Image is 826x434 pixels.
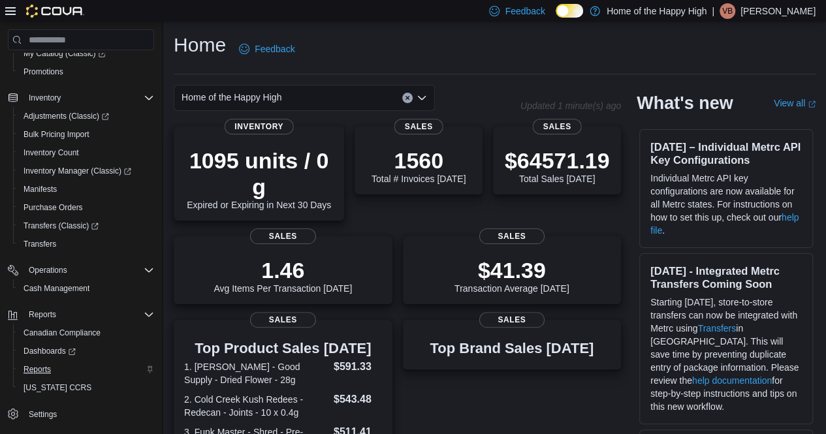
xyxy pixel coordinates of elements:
span: Promotions [18,64,154,80]
h3: Top Brand Sales [DATE] [430,341,594,356]
button: Operations [3,261,159,279]
span: Manifests [24,184,57,194]
span: Feedback [255,42,294,55]
a: Inventory Manager (Classic) [18,163,136,179]
button: [US_STATE] CCRS [13,379,159,397]
a: Inventory Count [18,145,84,161]
dt: 2. Cold Creek Kush Redees - Redecan - Joints - 10 x 0.4g [184,393,328,419]
span: Sales [479,228,545,244]
h2: What's new [637,93,733,114]
span: Canadian Compliance [18,325,154,341]
span: Cash Management [18,281,154,296]
a: Promotions [18,64,69,80]
a: Cash Management [18,281,95,296]
a: Transfers (Classic) [13,217,159,235]
button: Cash Management [13,279,159,298]
dd: $543.48 [334,392,382,407]
span: Sales [250,228,315,244]
a: Transfers [697,323,736,333]
span: Operations [24,262,154,278]
span: Bulk Pricing Import [18,127,154,142]
a: Dashboards [13,342,159,360]
input: Dark Mode [556,4,583,18]
button: Inventory Count [13,144,159,162]
button: Manifests [13,180,159,198]
span: Sales [533,119,582,134]
p: | [712,3,714,19]
p: 1560 [372,147,466,174]
button: Open list of options [417,93,427,103]
span: Adjustments (Classic) [18,108,154,124]
p: 1.46 [214,257,352,283]
span: Reports [24,364,51,375]
a: Feedback [234,36,300,62]
svg: External link [808,101,816,108]
p: [PERSON_NAME] [740,3,816,19]
span: Inventory Count [18,145,154,161]
span: Inventory [224,119,294,134]
span: Purchase Orders [18,200,154,215]
a: Bulk Pricing Import [18,127,95,142]
h3: Top Product Sales [DATE] [184,341,382,356]
span: Reports [24,307,154,322]
div: Expired or Expiring in Next 30 Days [184,147,334,210]
a: Reports [18,362,56,377]
button: Reports [13,360,159,379]
div: Total # Invoices [DATE] [372,147,466,184]
span: Canadian Compliance [24,328,101,338]
a: My Catalog (Classic) [18,46,111,61]
a: Manifests [18,181,62,197]
span: Inventory [29,93,61,103]
a: Transfers [18,236,61,252]
img: Cova [26,5,84,18]
span: Sales [479,312,545,328]
span: VB [722,3,733,19]
span: Settings [24,406,154,422]
span: Feedback [505,5,545,18]
div: Transaction Average [DATE] [454,257,569,294]
span: Settings [29,409,57,420]
button: Reports [24,307,61,322]
span: Inventory Manager (Classic) [24,166,131,176]
a: Adjustments (Classic) [13,107,159,125]
dd: $591.33 [334,359,382,375]
a: Inventory Manager (Classic) [13,162,159,180]
span: Sales [394,119,443,134]
button: Inventory [24,90,66,106]
span: [US_STATE] CCRS [24,382,91,393]
span: Inventory [24,90,154,106]
a: My Catalog (Classic) [13,44,159,63]
a: [US_STATE] CCRS [18,380,97,395]
div: Total Sales [DATE] [505,147,610,184]
a: Canadian Compliance [18,325,106,341]
button: Inventory [3,89,159,107]
p: Individual Metrc API key configurations are now available for all Metrc states. For instructions ... [650,172,802,237]
a: View allExternal link [774,98,816,108]
span: Bulk Pricing Import [24,129,89,140]
span: Sales [250,312,315,328]
button: Transfers [13,235,159,253]
span: Home of the Happy High [182,89,281,105]
span: Promotions [24,67,63,77]
button: Promotions [13,63,159,81]
a: Settings [24,407,62,422]
p: Updated 1 minute(s) ago [520,101,621,111]
p: Home of the Happy High [607,3,707,19]
span: Dashboards [18,343,154,359]
span: Dashboards [24,346,76,356]
button: Settings [3,405,159,424]
span: Cash Management [24,283,89,294]
span: Transfers [24,239,56,249]
a: Transfers (Classic) [18,218,104,234]
p: Starting [DATE], store-to-store transfers can now be integrated with Metrc using in [GEOGRAPHIC_D... [650,296,802,413]
div: Avg Items Per Transaction [DATE] [214,257,352,294]
button: Canadian Compliance [13,324,159,342]
a: Purchase Orders [18,200,88,215]
span: Transfers (Classic) [18,218,154,234]
span: My Catalog (Classic) [18,46,154,61]
dt: 1. [PERSON_NAME] - Good Supply - Dried Flower - 28g [184,360,328,386]
span: Manifests [18,181,154,197]
span: Transfers [18,236,154,252]
span: Transfers (Classic) [24,221,99,231]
